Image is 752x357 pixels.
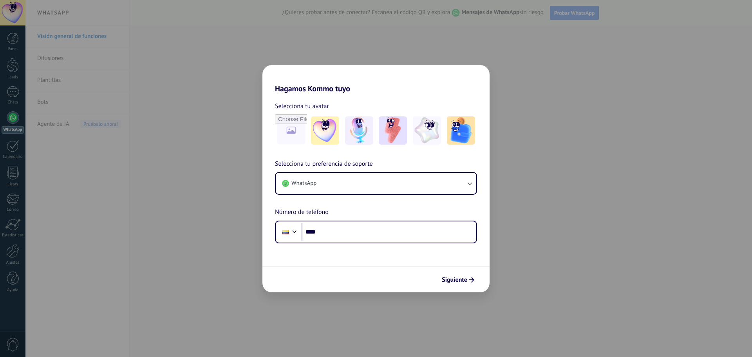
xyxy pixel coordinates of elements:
[262,65,490,93] h2: Hagamos Kommo tuyo
[379,116,407,145] img: -3.jpeg
[311,116,339,145] img: -1.jpeg
[438,273,478,286] button: Siguiente
[447,116,475,145] img: -5.jpeg
[275,159,373,169] span: Selecciona tu preferencia de soporte
[275,207,329,217] span: Número de teléfono
[442,277,467,283] span: Siguiente
[276,173,476,194] button: WhatsApp
[291,179,316,187] span: WhatsApp
[278,224,293,240] div: Ecuador: + 593
[413,116,441,145] img: -4.jpeg
[345,116,373,145] img: -2.jpeg
[275,101,329,111] span: Selecciona tu avatar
